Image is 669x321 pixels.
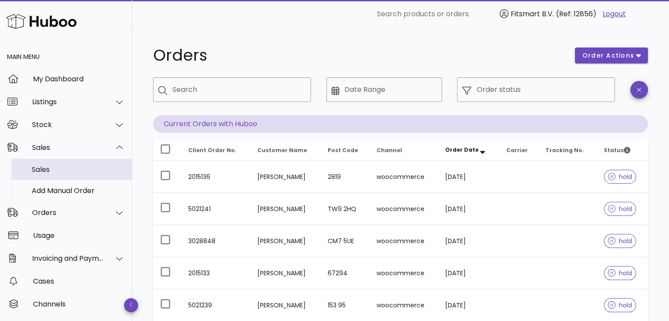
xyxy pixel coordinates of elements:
p: Current Orders with Huboo [153,115,648,133]
td: 67294 [321,257,369,289]
span: Status [604,146,630,154]
img: Huboo Logo [6,12,77,31]
span: hold [608,206,632,212]
td: 2015133 [181,257,250,289]
span: hold [608,302,632,308]
td: [PERSON_NAME] [250,225,321,257]
td: 3028848 [181,225,250,257]
span: (Ref: 12856) [556,9,596,19]
span: Carrier [506,146,528,154]
td: 2819 [321,161,369,193]
td: [PERSON_NAME] [250,161,321,193]
h1: Orders [153,47,564,63]
th: Post Code [321,140,369,161]
span: hold [608,238,632,244]
td: [DATE] [438,225,499,257]
span: Tracking No. [545,146,584,154]
div: Sales [32,165,125,174]
td: woocommerce [369,257,438,289]
td: TW9 2HQ [321,193,369,225]
td: 5021241 [181,193,250,225]
th: Status [597,140,648,161]
span: hold [608,174,632,180]
span: Order Date [445,146,479,153]
td: woocommerce [369,161,438,193]
span: hold [608,270,632,276]
th: Order Date: Sorted descending. Activate to remove sorting. [438,140,499,161]
td: woocommerce [369,225,438,257]
td: [DATE] [438,161,499,193]
div: Usage [33,231,125,240]
td: [DATE] [438,257,499,289]
div: Channels [33,300,125,308]
button: order actions [575,47,648,63]
span: order actions [582,51,635,60]
td: woocommerce [369,193,438,225]
div: Invoicing and Payments [32,254,104,263]
th: Carrier [499,140,538,161]
span: Client Order No. [188,146,237,154]
div: Stock [32,120,104,129]
td: CM7 5UE [321,225,369,257]
span: Customer Name [257,146,307,154]
th: Channel [369,140,438,161]
th: Tracking No. [538,140,596,161]
div: Listings [32,98,104,106]
td: [DATE] [438,193,499,225]
div: Orders [32,208,104,217]
td: 2015136 [181,161,250,193]
div: My Dashboard [33,75,125,83]
span: Post Code [328,146,358,154]
th: Client Order No. [181,140,250,161]
td: [PERSON_NAME] [250,193,321,225]
div: Sales [32,143,104,152]
span: Channel [377,146,402,154]
th: Customer Name [250,140,321,161]
td: [PERSON_NAME] [250,257,321,289]
span: Fitsmart B.V. [511,9,554,19]
div: Cases [33,277,125,285]
a: Logout [603,9,626,19]
div: Add Manual Order [32,186,125,195]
